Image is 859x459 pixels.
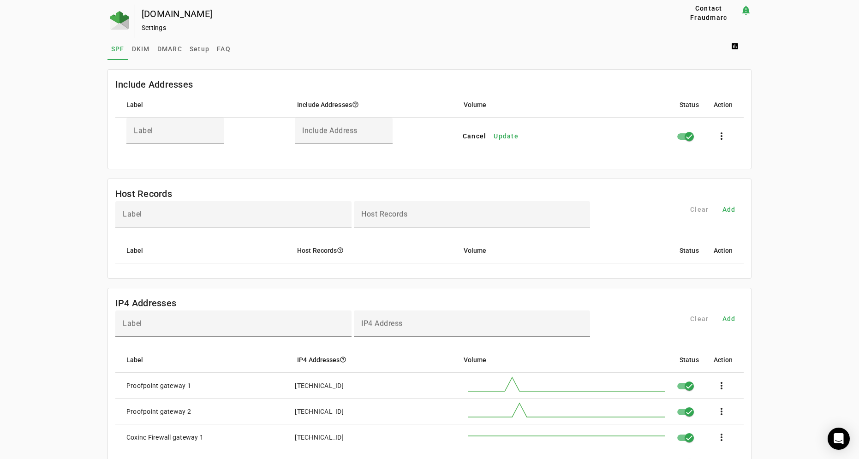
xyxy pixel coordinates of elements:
[340,356,346,363] i: help_outline
[352,101,359,108] i: help_outline
[107,69,752,169] fm-list-table: Include Addresses
[126,381,191,390] div: Proofpoint gateway 1
[132,46,150,52] span: DKIM
[157,46,182,52] span: DMARC
[295,381,344,390] div: [TECHNICAL_ID]
[186,38,213,60] a: Setup
[494,131,519,141] span: Update
[361,210,407,219] mat-label: Host Records
[680,4,737,22] span: Contact Fraudmarc
[361,319,403,328] mat-label: IP4 Address
[459,128,490,144] button: Cancel
[456,238,672,263] mat-header-cell: Volume
[107,179,752,279] fm-list-table: Host Records
[672,238,706,263] mat-header-cell: Status
[672,92,706,118] mat-header-cell: Status
[828,428,850,450] div: Open Intercom Messenger
[110,11,129,30] img: Fraudmarc Logo
[126,433,203,442] div: Coxinc Firewall gateway 1
[295,407,344,416] div: [TECHNICAL_ID]
[714,201,744,218] button: Add
[115,186,172,201] mat-card-title: Host Records
[456,92,672,118] mat-header-cell: Volume
[722,205,736,214] span: Add
[706,347,744,373] mat-header-cell: Action
[115,92,290,118] mat-header-cell: Label
[490,128,522,144] button: Update
[706,238,744,263] mat-header-cell: Action
[337,247,344,254] i: help_outline
[302,126,358,135] mat-label: Include Address
[134,126,153,135] mat-label: Label
[706,92,744,118] mat-header-cell: Action
[190,46,209,52] span: Setup
[722,314,736,323] span: Add
[213,38,234,60] a: FAQ
[217,46,231,52] span: FAQ
[672,347,706,373] mat-header-cell: Status
[295,433,344,442] div: [TECHNICAL_ID]
[714,310,744,327] button: Add
[111,46,125,52] span: SPF
[123,319,142,328] mat-label: Label
[290,92,456,118] mat-header-cell: Include Addresses
[128,38,154,60] a: DKIM
[115,77,193,92] mat-card-title: Include Addresses
[456,347,672,373] mat-header-cell: Volume
[115,347,290,373] mat-header-cell: Label
[142,23,648,32] div: Settings
[740,5,752,16] mat-icon: notification_important
[290,347,456,373] mat-header-cell: IP4 Addresses
[115,238,290,263] mat-header-cell: Label
[123,210,142,219] mat-label: Label
[677,5,740,21] button: Contact Fraudmarc
[463,131,487,141] span: Cancel
[107,38,128,60] a: SPF
[126,407,191,416] div: Proofpoint gateway 2
[290,238,456,263] mat-header-cell: Host Records
[154,38,186,60] a: DMARC
[142,9,648,18] div: [DOMAIN_NAME]
[115,296,176,310] mat-card-title: IP4 Addresses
